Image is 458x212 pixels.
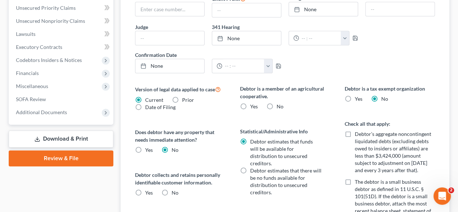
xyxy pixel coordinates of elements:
input: -- [135,31,204,45]
span: Unsecured Priority Claims [16,5,76,11]
label: Does debtor have any property that needs immediate attention? [135,128,225,144]
input: -- : -- [222,59,264,73]
span: Miscellaneous [16,83,48,89]
span: No [172,190,178,196]
a: None [212,31,281,45]
label: Judge [135,23,148,31]
span: Financials [16,70,39,76]
input: Enter case number... [135,2,204,16]
input: -- [366,2,434,16]
span: Yes [355,96,362,102]
iframe: Intercom live chat [433,187,451,205]
input: -- [212,3,281,17]
span: Date of Filing [145,104,176,110]
span: SOFA Review [16,96,46,102]
label: Debtor collects and retains personally identifiable customer information. [135,171,225,186]
label: Confirmation Date [131,51,285,59]
label: Debtor is a tax exempt organization [345,85,435,92]
a: Review & File [9,150,113,166]
span: Debtor estimates that there will be no funds available for distribution to unsecured creditors. [250,167,321,195]
span: Prior [182,97,194,103]
span: No [276,103,283,109]
span: No [172,147,178,153]
a: None [135,59,204,73]
span: Unsecured Nonpriority Claims [16,18,85,24]
a: Lawsuits [10,28,113,41]
span: Current [145,97,163,103]
a: Unsecured Nonpriority Claims [10,14,113,28]
span: Debtor estimates that funds will be available for distribution to unsecured creditors. [250,138,312,166]
a: None [289,2,358,16]
a: SOFA Review [10,93,113,106]
a: Unsecured Priority Claims [10,1,113,14]
label: Statistical/Administrative Info [240,128,330,135]
label: Check all that apply: [345,120,435,128]
span: Executory Contracts [16,44,62,50]
span: Yes [250,103,257,109]
a: Executory Contracts [10,41,113,54]
span: Debtor’s aggregate noncontingent liquidated debts (excluding debts owed to insiders or affiliates... [355,131,431,173]
span: No [381,96,388,102]
span: Codebtors Insiders & Notices [16,57,82,63]
span: 2 [448,187,454,193]
a: Download & Print [9,130,113,147]
span: Yes [145,147,153,153]
input: -- : -- [299,31,341,45]
span: Lawsuits [16,31,35,37]
label: Version of legal data applied to case [135,85,225,93]
span: Yes [145,190,153,196]
span: Additional Documents [16,109,67,115]
label: Debtor is a member of an agricultural cooperative. [240,85,330,100]
label: 341 Hearing [208,23,362,31]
